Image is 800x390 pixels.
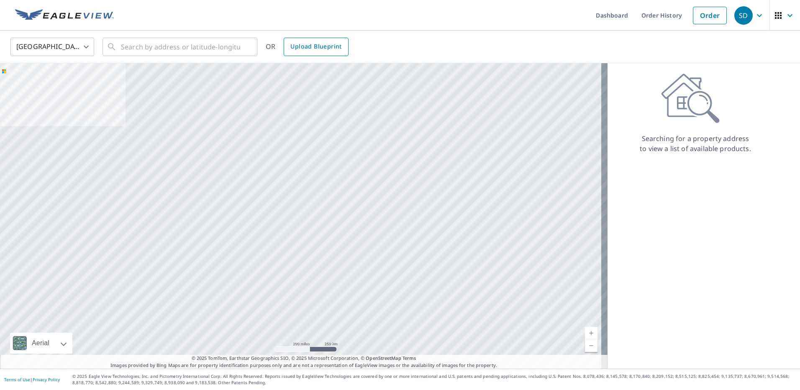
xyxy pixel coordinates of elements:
[366,355,401,361] a: OpenStreetMap
[33,377,60,382] a: Privacy Policy
[585,339,597,352] a: Current Level 5, Zoom Out
[290,41,341,52] span: Upload Blueprint
[15,9,114,22] img: EV Logo
[403,355,416,361] a: Terms
[4,377,60,382] p: |
[121,35,240,59] input: Search by address or latitude-longitude
[29,333,52,354] div: Aerial
[284,38,348,56] a: Upload Blueprint
[734,6,753,25] div: SD
[10,35,94,59] div: [GEOGRAPHIC_DATA]
[639,133,751,154] p: Searching for a property address to view a list of available products.
[266,38,349,56] div: OR
[4,377,30,382] a: Terms of Use
[72,373,796,386] p: © 2025 Eagle View Technologies, Inc. and Pictometry International Corp. All Rights Reserved. Repo...
[10,333,72,354] div: Aerial
[192,355,416,362] span: © 2025 TomTom, Earthstar Geographics SIO, © 2025 Microsoft Corporation, ©
[585,327,597,339] a: Current Level 5, Zoom In
[693,7,727,24] a: Order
